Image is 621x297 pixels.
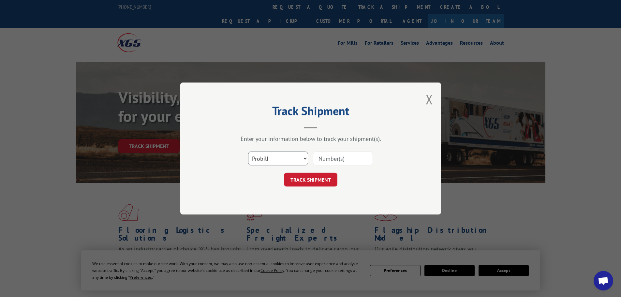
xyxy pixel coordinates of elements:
[284,173,337,186] button: TRACK SHIPMENT
[213,106,408,119] h2: Track Shipment
[213,135,408,142] div: Enter your information below to track your shipment(s).
[594,271,613,290] div: Open chat
[426,91,433,108] button: Close modal
[313,152,373,165] input: Number(s)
